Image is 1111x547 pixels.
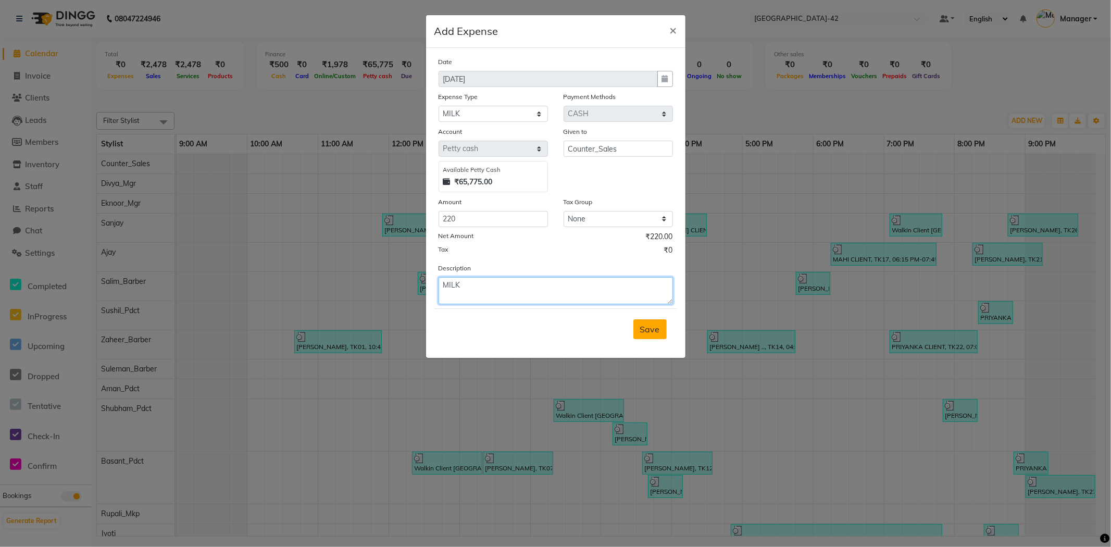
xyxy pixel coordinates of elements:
label: Date [439,57,453,67]
span: ₹0 [664,245,673,258]
span: Save [640,324,660,334]
label: Tax Group [564,197,593,207]
label: Amount [439,197,462,207]
label: Net Amount [439,231,474,241]
button: Save [633,319,667,339]
label: Account [439,127,463,136]
input: Given to [564,141,673,157]
label: Payment Methods [564,92,616,102]
div: Available Petty Cash [443,166,543,175]
button: Close [661,15,685,44]
span: ₹220.00 [646,231,673,245]
input: Amount [439,211,548,227]
span: × [670,22,677,38]
label: Description [439,264,471,273]
h5: Add Expense [434,23,498,39]
label: Given to [564,127,588,136]
label: Tax [439,245,448,254]
strong: ₹65,775.00 [455,177,493,188]
label: Expense Type [439,92,478,102]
